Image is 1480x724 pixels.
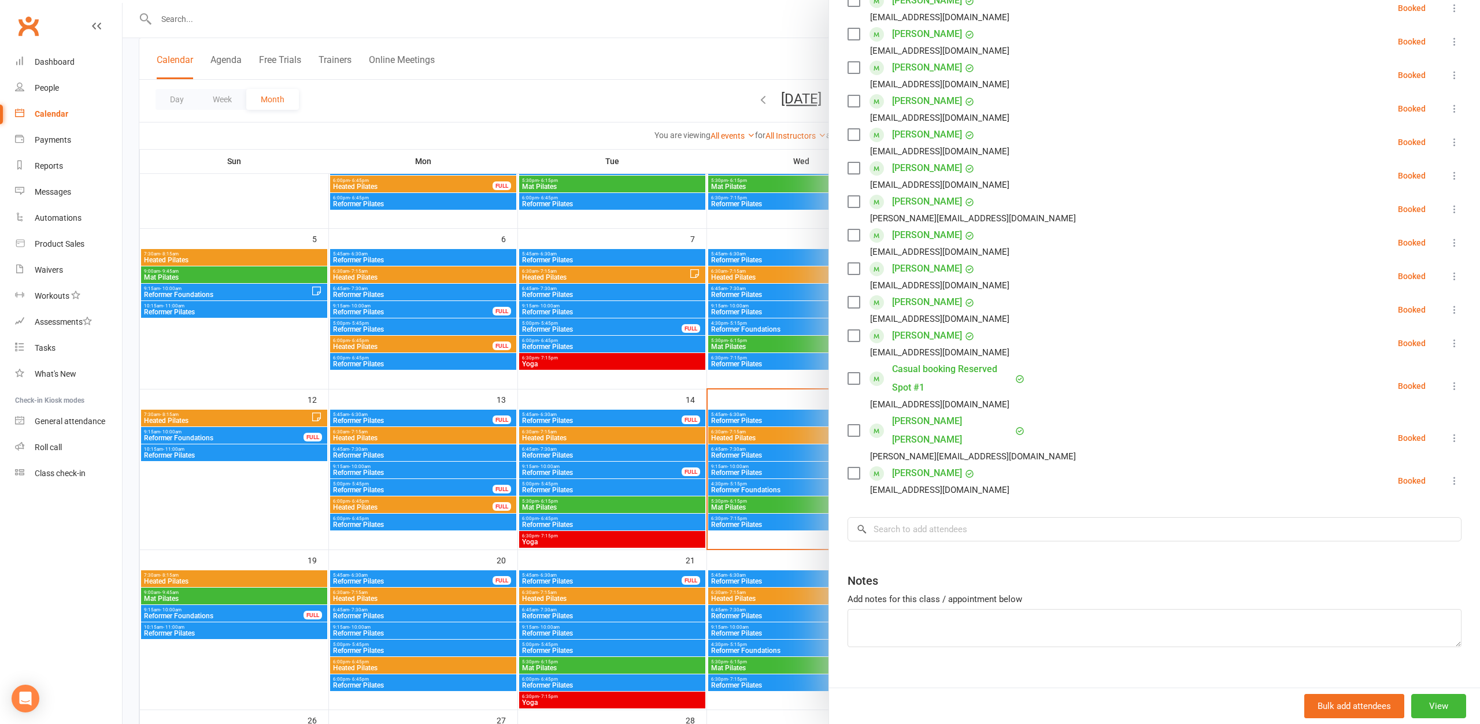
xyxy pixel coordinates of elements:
[15,361,122,387] a: What's New
[1398,172,1426,180] div: Booked
[35,213,82,222] div: Automations
[15,309,122,335] a: Assessments
[870,311,1009,326] div: [EMAIL_ADDRESS][DOMAIN_NAME]
[35,57,75,66] div: Dashboard
[870,110,1009,125] div: [EMAIL_ADDRESS][DOMAIN_NAME]
[35,161,63,170] div: Reports
[35,469,86,478] div: Class check-in
[15,101,122,127] a: Calendar
[892,125,962,144] a: [PERSON_NAME]
[15,205,122,231] a: Automations
[15,461,122,487] a: Class kiosk mode
[35,135,71,144] div: Payments
[892,159,962,177] a: [PERSON_NAME]
[35,443,62,452] div: Roll call
[892,293,962,311] a: [PERSON_NAME]
[35,417,105,426] div: General attendance
[892,412,1012,449] a: [PERSON_NAME] [PERSON_NAME]
[870,449,1076,464] div: [PERSON_NAME][EMAIL_ADDRESS][DOMAIN_NAME]
[1398,477,1426,485] div: Booked
[14,12,43,40] a: Clubworx
[35,109,68,118] div: Calendar
[15,335,122,361] a: Tasks
[892,192,962,211] a: [PERSON_NAME]
[35,187,71,196] div: Messages
[870,144,1009,159] div: [EMAIL_ADDRESS][DOMAIN_NAME]
[35,265,63,274] div: Waivers
[892,360,1012,397] a: Casual booking Reserved Spot #1
[1398,71,1426,79] div: Booked
[15,231,122,257] a: Product Sales
[870,77,1009,92] div: [EMAIL_ADDRESS][DOMAIN_NAME]
[35,317,92,326] div: Assessments
[1398,38,1426,46] div: Booked
[1304,694,1404,718] button: Bulk add attendees
[15,75,122,101] a: People
[870,43,1009,58] div: [EMAIL_ADDRESS][DOMAIN_NAME]
[15,257,122,283] a: Waivers
[1398,105,1426,113] div: Booked
[12,685,39,712] div: Open Intercom Messenger
[1398,339,1426,347] div: Booked
[870,482,1009,497] div: [EMAIL_ADDRESS][DOMAIN_NAME]
[15,153,122,179] a: Reports
[35,291,69,300] div: Workouts
[15,283,122,309] a: Workouts
[1398,382,1426,390] div: Booked
[870,177,1009,192] div: [EMAIL_ADDRESS][DOMAIN_NAME]
[15,435,122,461] a: Roll call
[892,226,962,244] a: [PERSON_NAME]
[892,92,962,110] a: [PERSON_NAME]
[892,25,962,43] a: [PERSON_NAME]
[35,343,55,352] div: Tasks
[892,259,962,278] a: [PERSON_NAME]
[35,369,76,378] div: What's New
[870,345,1009,360] div: [EMAIL_ADDRESS][DOMAIN_NAME]
[848,592,1461,606] div: Add notes for this class / appointment below
[15,127,122,153] a: Payments
[870,244,1009,259] div: [EMAIL_ADDRESS][DOMAIN_NAME]
[15,179,122,205] a: Messages
[1398,138,1426,146] div: Booked
[1398,272,1426,280] div: Booked
[1398,434,1426,442] div: Booked
[892,326,962,345] a: [PERSON_NAME]
[1411,694,1466,718] button: View
[870,278,1009,293] div: [EMAIL_ADDRESS][DOMAIN_NAME]
[1398,4,1426,12] div: Booked
[892,58,962,77] a: [PERSON_NAME]
[848,517,1461,541] input: Search to add attendees
[15,409,122,435] a: General attendance kiosk mode
[15,49,122,75] a: Dashboard
[1398,205,1426,213] div: Booked
[870,10,1009,25] div: [EMAIL_ADDRESS][DOMAIN_NAME]
[35,239,84,248] div: Product Sales
[870,397,1009,412] div: [EMAIL_ADDRESS][DOMAIN_NAME]
[1398,306,1426,314] div: Booked
[35,83,59,92] div: People
[892,464,962,482] a: [PERSON_NAME]
[1398,239,1426,247] div: Booked
[848,573,878,589] div: Notes
[870,211,1076,226] div: [PERSON_NAME][EMAIL_ADDRESS][DOMAIN_NAME]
